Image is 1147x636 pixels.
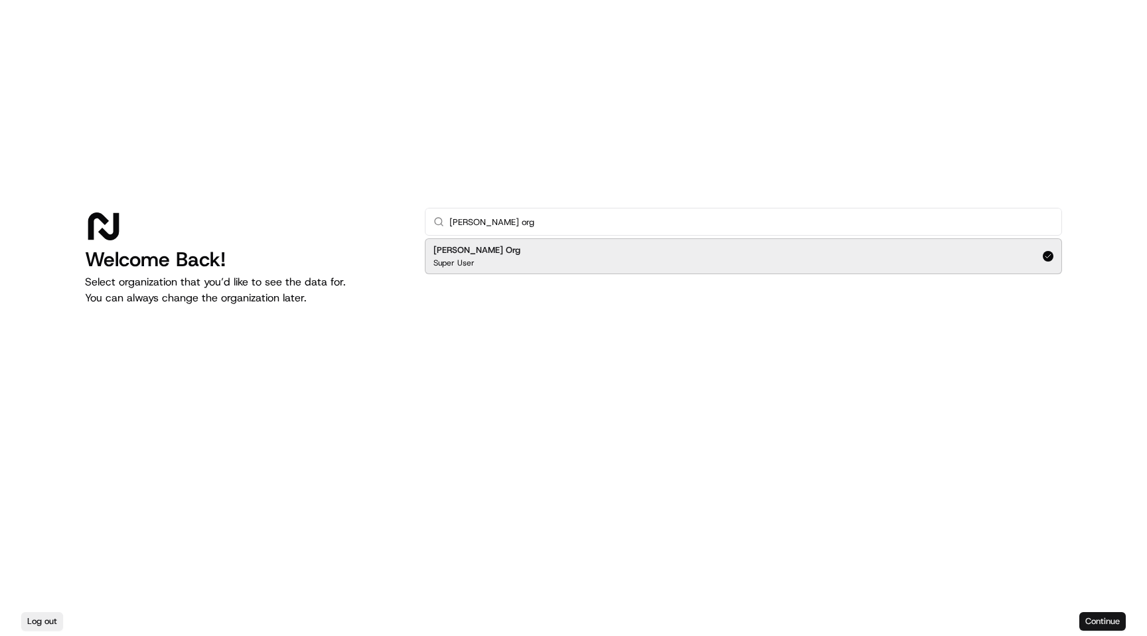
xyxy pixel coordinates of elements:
[449,208,1053,235] input: Type to search...
[85,248,404,272] h1: Welcome Back!
[21,612,63,631] button: Log out
[85,274,404,306] p: Select organization that you’d like to see the data for. You can always change the organization l...
[433,258,475,268] p: Super User
[1079,612,1126,631] button: Continue
[433,244,520,256] h2: [PERSON_NAME] Org
[425,236,1062,277] div: Suggestions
